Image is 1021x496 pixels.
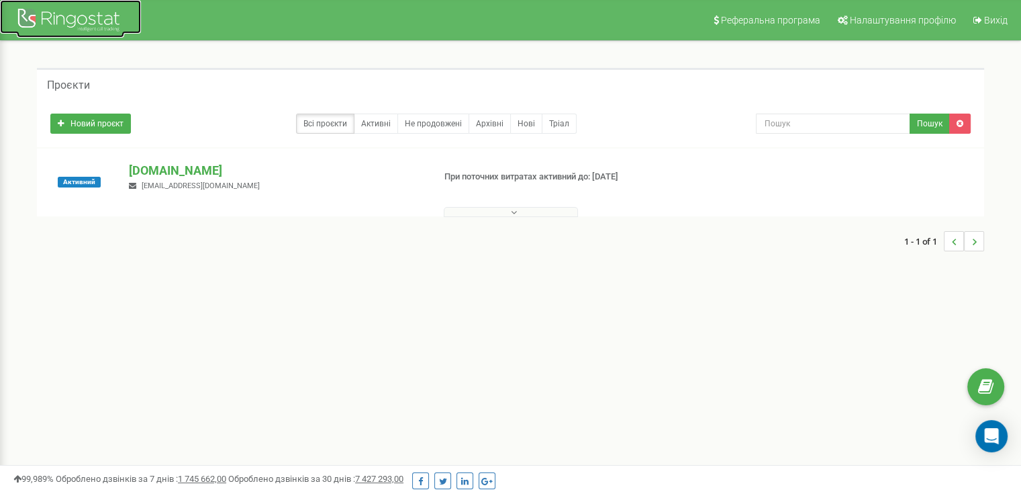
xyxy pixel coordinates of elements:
nav: ... [904,218,984,265]
p: [DOMAIN_NAME] [129,162,422,179]
input: Пошук [756,114,910,134]
a: Активні [354,114,398,134]
span: Реферальна програма [721,15,820,26]
span: [EMAIL_ADDRESS][DOMAIN_NAME] [142,181,260,190]
a: Новий проєкт [50,114,131,134]
a: Архівні [469,114,511,134]
u: 7 427 293,00 [355,474,403,484]
a: Всі проєкти [296,114,354,134]
h5: Проєкти [47,79,90,91]
div: Open Intercom Messenger [975,420,1008,452]
p: При поточних витратах активний до: [DATE] [444,171,659,183]
span: Оброблено дзвінків за 7 днів : [56,474,226,484]
a: Тріал [542,114,577,134]
span: Оброблено дзвінків за 30 днів : [228,474,403,484]
span: Вихід [984,15,1008,26]
span: 99,989% [13,474,54,484]
a: Не продовжені [397,114,469,134]
a: Нові [510,114,542,134]
u: 1 745 662,00 [178,474,226,484]
span: Активний [58,177,101,188]
button: Пошук [910,114,950,134]
span: Налаштування профілю [850,15,956,26]
span: 1 - 1 of 1 [904,231,944,251]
